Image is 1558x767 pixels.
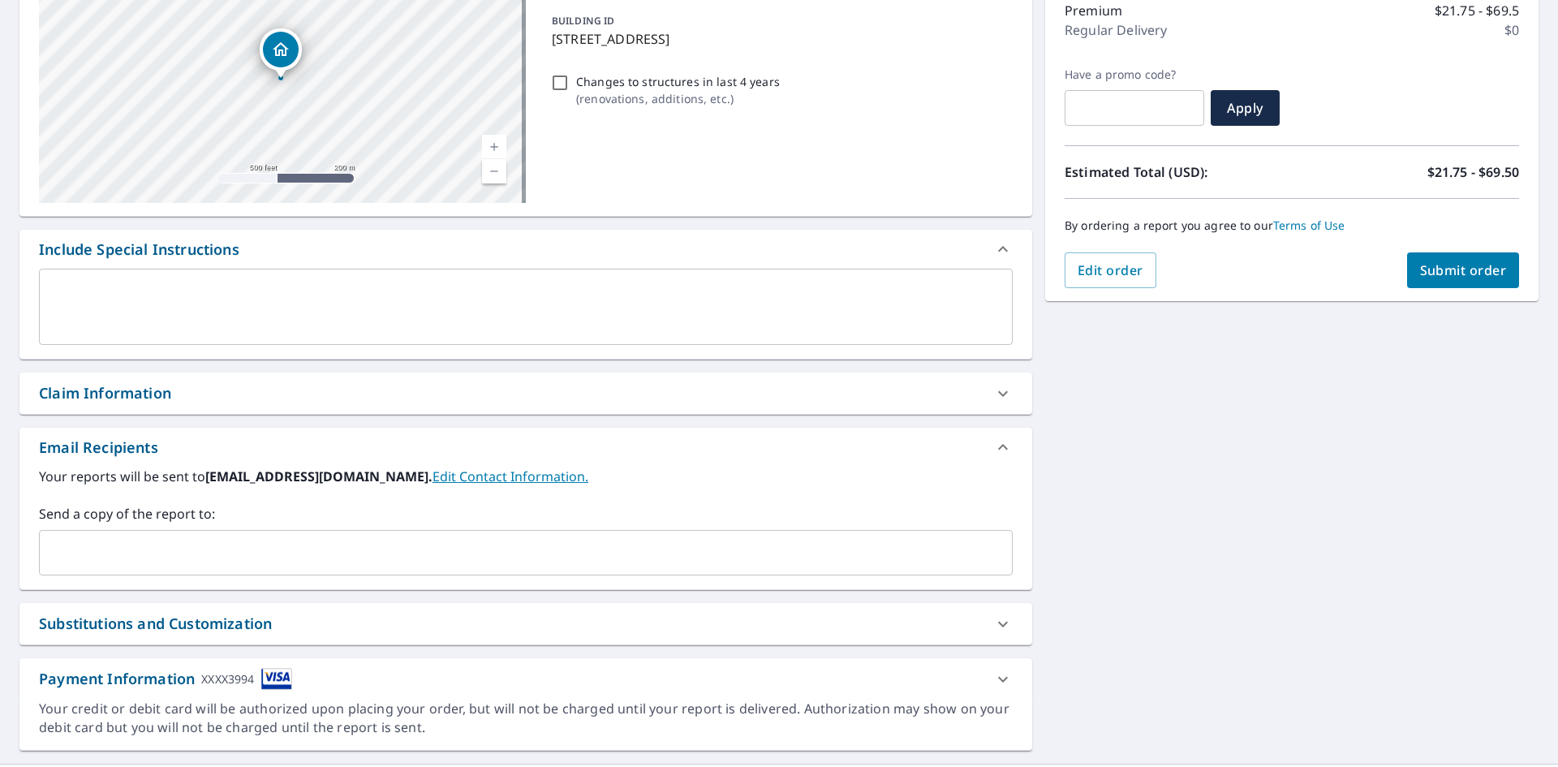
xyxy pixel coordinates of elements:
[1504,20,1519,40] p: $0
[1407,252,1520,288] button: Submit order
[39,467,1013,486] label: Your reports will be sent to
[19,230,1032,269] div: Include Special Instructions
[1420,261,1507,279] span: Submit order
[39,613,272,635] div: Substitutions and Customization
[39,382,171,404] div: Claim Information
[19,428,1032,467] div: Email Recipients
[1427,162,1519,182] p: $21.75 - $69.50
[1273,218,1345,233] a: Terms of Use
[1065,218,1519,233] p: By ordering a report you agree to our
[19,603,1032,644] div: Substitutions and Customization
[1065,162,1292,182] p: Estimated Total (USD):
[39,700,1013,737] div: Your credit or debit card will be authorized upon placing your order, but will not be charged unt...
[576,90,780,107] p: ( renovations, additions, etc. )
[482,135,506,159] a: Current Level 16, Zoom In
[201,668,254,690] div: XXXX3994
[1065,1,1122,20] p: Premium
[1078,261,1143,279] span: Edit order
[482,159,506,183] a: Current Level 16, Zoom Out
[39,239,239,261] div: Include Special Instructions
[576,73,780,90] p: Changes to structures in last 4 years
[205,468,433,485] b: [EMAIL_ADDRESS][DOMAIN_NAME].
[1435,1,1519,20] p: $21.75 - $69.5
[552,29,1006,49] p: [STREET_ADDRESS]
[260,28,302,79] div: Dropped pin, building 1, Residential property, 4899 Three Oaks Blvd Sarasota, FL 34233
[1224,99,1267,117] span: Apply
[39,668,292,690] div: Payment Information
[19,658,1032,700] div: Payment InformationXXXX3994cardImage
[433,468,588,485] a: EditContactInfo
[1211,90,1280,126] button: Apply
[1065,252,1156,288] button: Edit order
[552,14,614,28] p: BUILDING ID
[19,373,1032,414] div: Claim Information
[1065,67,1204,82] label: Have a promo code?
[1065,20,1167,40] p: Regular Delivery
[39,437,158,459] div: Email Recipients
[39,504,1013,524] label: Send a copy of the report to:
[261,668,292,690] img: cardImage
